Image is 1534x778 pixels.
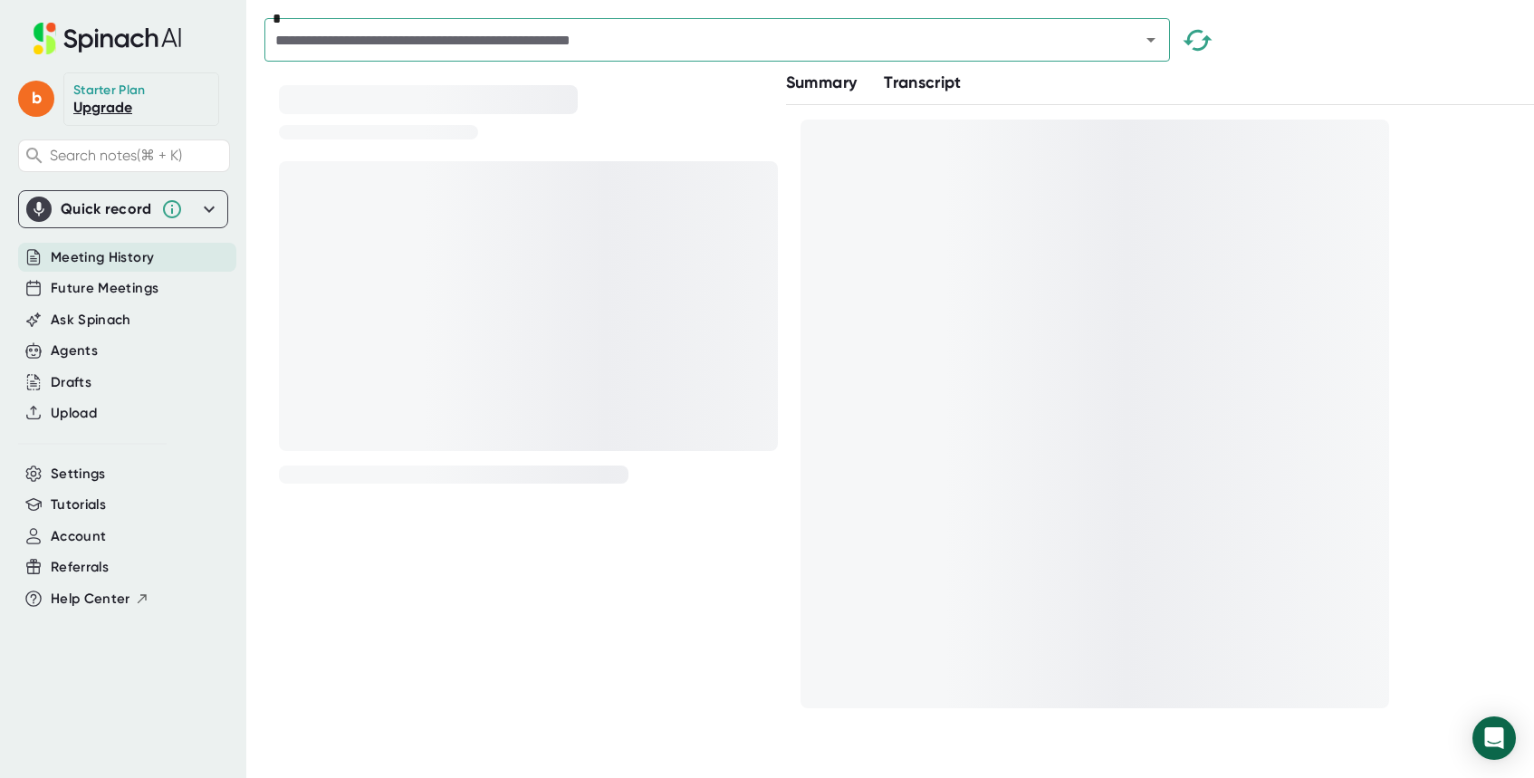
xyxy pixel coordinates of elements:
[884,72,962,92] span: Transcript
[51,526,106,547] button: Account
[51,341,98,361] button: Agents
[26,191,220,227] div: Quick record
[51,403,97,424] button: Upload
[884,71,962,95] button: Transcript
[51,464,106,485] button: Settings
[73,99,132,116] a: Upgrade
[786,72,857,92] span: Summary
[51,589,130,610] span: Help Center
[61,200,152,218] div: Quick record
[50,147,182,164] span: Search notes (⌘ + K)
[1138,27,1164,53] button: Open
[73,82,146,99] div: Starter Plan
[51,557,109,578] button: Referrals
[51,495,106,515] button: Tutorials
[786,71,857,95] button: Summary
[51,589,149,610] button: Help Center
[51,372,91,393] button: Drafts
[51,247,154,268] button: Meeting History
[18,81,54,117] span: b
[51,310,131,331] button: Ask Spinach
[1472,716,1516,760] div: Open Intercom Messenger
[51,278,158,299] button: Future Meetings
